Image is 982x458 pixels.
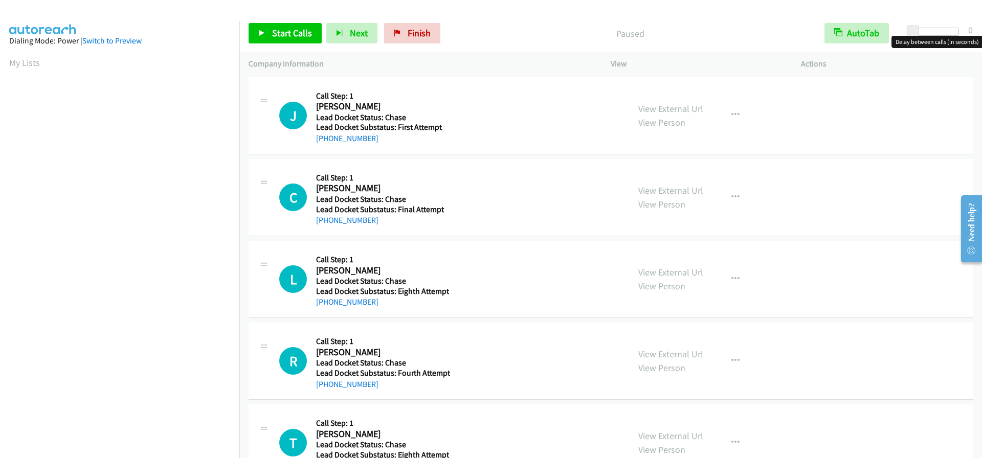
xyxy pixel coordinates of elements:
a: View Person [638,280,685,292]
p: View [611,58,783,70]
div: Dialing Mode: Power | [9,35,230,47]
a: [PHONE_NUMBER] [316,297,378,307]
p: Paused [454,27,806,40]
p: Company Information [249,58,592,70]
a: View External Url [638,348,703,360]
h1: T [279,429,307,456]
h5: Lead Docket Substatus: Final Attempt [316,204,447,215]
h5: Lead Docket Substatus: First Attempt [316,122,447,132]
a: View External Url [638,266,703,278]
h5: Call Step: 1 [316,418,449,428]
a: View Person [638,198,685,210]
a: [PHONE_NUMBER] [316,133,378,143]
h1: L [279,265,307,293]
a: [PHONE_NUMBER] [316,215,378,225]
a: Start Calls [249,23,322,43]
a: View Person [638,362,685,374]
p: Actions [801,58,973,70]
h5: Lead Docket Substatus: Eighth Attempt [316,286,449,296]
a: View External Url [638,103,703,114]
span: Finish [408,27,431,39]
a: View Person [638,117,685,128]
div: The call is yet to be attempted [279,265,307,293]
h5: Lead Docket Status: Chase [316,440,449,450]
a: View External Url [638,430,703,442]
h5: Call Step: 1 [316,255,449,265]
h2: [PERSON_NAME] [316,347,447,358]
h5: Lead Docket Status: Chase [316,358,450,368]
iframe: Resource Center [952,188,982,269]
a: View External Url [638,185,703,196]
div: The call is yet to be attempted [279,184,307,211]
h5: Lead Docket Status: Chase [316,276,449,286]
span: Next [350,27,368,39]
h2: [PERSON_NAME] [316,265,447,277]
div: The call is yet to be attempted [279,347,307,375]
button: Next [326,23,377,43]
h5: Call Step: 1 [316,336,450,347]
a: Switch to Preview [82,36,142,45]
h2: [PERSON_NAME] [316,428,447,440]
div: 0 [968,23,973,37]
a: [PHONE_NUMBER] [316,379,378,389]
h2: [PERSON_NAME] [316,101,447,112]
span: Start Calls [272,27,312,39]
div: The call is yet to be attempted [279,429,307,456]
div: The call is yet to be attempted [279,102,307,129]
h5: Lead Docket Substatus: Fourth Attempt [316,368,450,378]
h5: Lead Docket Status: Chase [316,194,447,204]
h5: Call Step: 1 [316,173,447,183]
h1: R [279,347,307,375]
button: AutoTab [824,23,889,43]
a: Finish [384,23,440,43]
h2: [PERSON_NAME] [316,182,447,194]
h5: Call Step: 1 [316,91,447,101]
h1: C [279,184,307,211]
h5: Lead Docket Status: Chase [316,112,447,123]
a: My Lists [9,57,40,68]
a: View Person [638,444,685,455]
h1: J [279,102,307,129]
